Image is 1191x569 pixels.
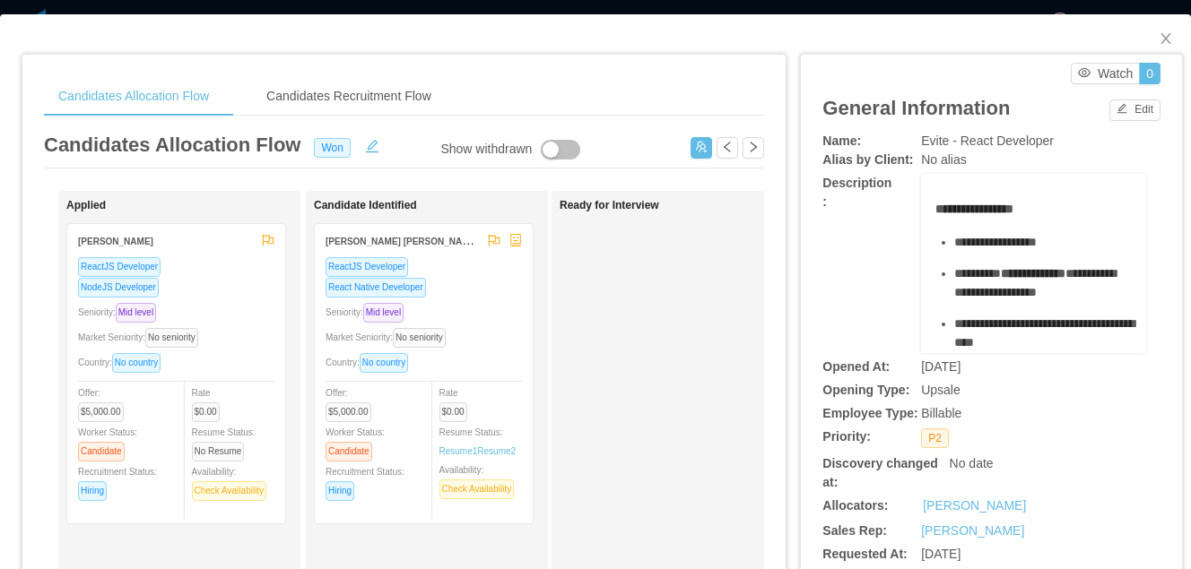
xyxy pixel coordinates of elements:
[822,498,888,513] b: Allocators:
[439,465,522,494] span: Availability:
[326,427,385,456] span: Worker Status:
[822,152,913,167] b: Alias by Client:
[358,135,387,153] button: icon: edit
[921,174,1146,353] div: rdw-wrapper
[822,134,861,148] b: Name:
[78,307,163,317] span: Seniority:
[66,199,317,212] h1: Applied
[112,353,161,373] span: No country
[950,456,994,470] span: No date
[921,152,967,167] span: No alias
[326,402,371,422] span: $5,000.00
[192,442,245,461] span: No Resume
[116,303,156,323] span: Mid level
[314,199,565,212] h1: Candidate Identified
[326,388,378,417] span: Offer:
[1071,63,1140,84] button: icon: eyeWatch
[921,383,961,397] span: Upsale
[477,444,516,458] a: Resume2
[560,199,811,212] h1: Ready for Interview
[363,303,404,323] span: Mid level
[822,93,1010,123] article: General Information
[326,332,453,342] span: Market Seniority:
[691,137,712,159] button: icon: usergroup-add
[923,496,1026,515] a: [PERSON_NAME]
[78,427,137,456] span: Worker Status:
[78,442,125,461] span: Candidate
[326,358,415,367] span: Country:
[935,200,1133,379] div: rdw-editor
[440,140,532,159] div: Show withdrawn
[192,427,256,456] span: Resume Status:
[1141,14,1191,65] button: Close
[44,76,223,116] div: Candidates Allocation Flow
[78,237,153,246] strong: [PERSON_NAME]
[439,479,515,499] span: Check Availability
[1109,99,1161,121] button: icon: editEdit
[393,328,446,348] span: No seniority
[921,359,961,374] span: [DATE]
[326,467,404,496] span: Recruitment Status:
[822,176,891,209] b: Description:
[822,359,890,374] b: Opened At:
[78,332,205,342] span: Market Seniority:
[717,137,738,159] button: icon: left
[78,402,124,422] span: $5,000.00
[509,234,522,246] span: robot
[439,388,474,417] span: Rate
[921,134,1054,148] span: Evite - React Developer
[822,456,937,489] b: Discovery changed at:
[1139,63,1161,84] button: 0
[192,388,227,417] span: Rate
[192,467,274,496] span: Availability:
[439,427,517,456] span: Resume Status:
[439,402,467,422] span: $0.00
[145,328,198,348] span: No seniority
[326,481,354,501] span: Hiring
[326,278,426,297] span: React Native Developer
[192,402,220,422] span: $0.00
[326,233,479,247] strong: [PERSON_NAME] [PERSON_NAME]
[44,130,300,159] article: Candidates Allocation Flow
[439,444,478,458] a: Resume1
[822,406,917,420] b: Employee Type:
[921,428,949,448] span: P2
[921,547,961,561] span: [DATE]
[252,76,446,116] div: Candidates Recruitment Flow
[743,137,764,159] button: icon: right
[326,307,411,317] span: Seniority:
[1159,31,1173,46] i: icon: close
[488,234,500,246] span: flag
[314,138,350,158] span: Won
[822,547,907,561] b: Requested At:
[921,406,961,420] span: Billable
[921,523,1024,538] a: [PERSON_NAME]
[78,257,161,277] span: ReactJS Developer
[822,383,909,397] b: Opening Type:
[78,278,159,297] span: NodeJS Developer
[192,481,267,501] span: Check Availability
[262,234,274,246] span: flag
[822,523,887,538] b: Sales Rep:
[78,388,131,417] span: Offer:
[360,353,408,373] span: No country
[78,467,157,496] span: Recruitment Status:
[78,358,168,367] span: Country:
[326,442,372,461] span: Candidate
[822,429,871,444] b: Priority:
[326,257,408,277] span: ReactJS Developer
[78,481,107,501] span: Hiring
